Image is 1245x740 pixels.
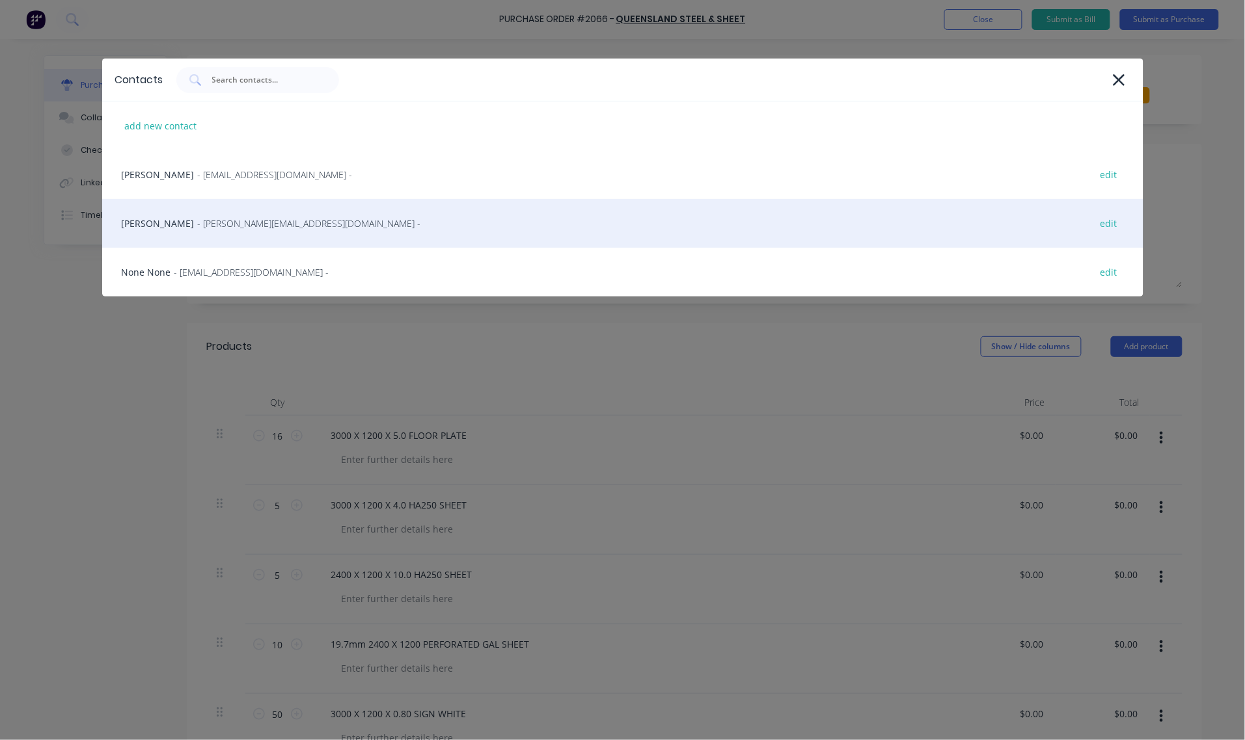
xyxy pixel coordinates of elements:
[102,150,1143,199] div: [PERSON_NAME]
[102,248,1143,297] div: None None
[1094,213,1124,233] div: edit
[198,168,353,181] span: - [EMAIL_ADDRESS][DOMAIN_NAME] -
[211,73,319,86] input: Search contacts...
[198,217,421,230] span: - [PERSON_NAME][EMAIL_ADDRESS][DOMAIN_NAME] -
[102,199,1143,248] div: [PERSON_NAME]
[118,116,204,136] div: add new contact
[174,265,329,279] span: - [EMAIL_ADDRESS][DOMAIN_NAME] -
[1094,165,1124,185] div: edit
[115,72,163,88] div: Contacts
[1094,262,1124,282] div: edit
